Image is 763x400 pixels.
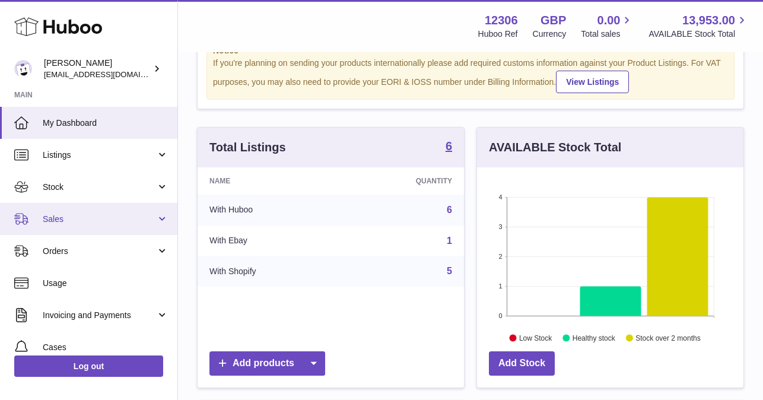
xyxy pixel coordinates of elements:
[498,193,502,201] text: 4
[446,140,452,154] a: 6
[556,71,629,93] a: View Listings
[489,139,621,155] h3: AVAILABLE Stock Total
[635,334,700,342] text: Stock over 2 months
[498,223,502,230] text: 3
[14,355,163,377] a: Log out
[213,58,728,93] div: If you're planning on sending your products internationally please add required customs informati...
[478,28,518,40] div: Huboo Ref
[498,312,502,319] text: 0
[447,236,452,246] a: 1
[489,351,555,376] a: Add Stock
[447,205,452,215] a: 6
[198,226,341,256] td: With Ebay
[198,167,341,195] th: Name
[682,12,735,28] span: 13,953.00
[43,118,169,129] span: My Dashboard
[498,253,502,260] text: 2
[648,28,749,40] span: AVAILABLE Stock Total
[43,182,156,193] span: Stock
[541,12,566,28] strong: GBP
[14,60,32,78] img: hello@otect.co
[447,266,452,276] a: 5
[597,12,621,28] span: 0.00
[581,28,634,40] span: Total sales
[519,334,552,342] text: Low Stock
[209,139,286,155] h3: Total Listings
[498,282,502,290] text: 1
[43,246,156,257] span: Orders
[44,58,151,80] div: [PERSON_NAME]
[43,278,169,289] span: Usage
[43,150,156,161] span: Listings
[446,140,452,152] strong: 6
[573,334,616,342] text: Healthy stock
[581,12,634,40] a: 0.00 Total sales
[43,310,156,321] span: Invoicing and Payments
[198,195,341,226] td: With Huboo
[341,167,464,195] th: Quantity
[43,342,169,353] span: Cases
[44,69,174,79] span: [EMAIL_ADDRESS][DOMAIN_NAME]
[43,214,156,225] span: Sales
[485,12,518,28] strong: 12306
[209,351,325,376] a: Add products
[198,256,341,287] td: With Shopify
[533,28,567,40] div: Currency
[648,12,749,40] a: 13,953.00 AVAILABLE Stock Total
